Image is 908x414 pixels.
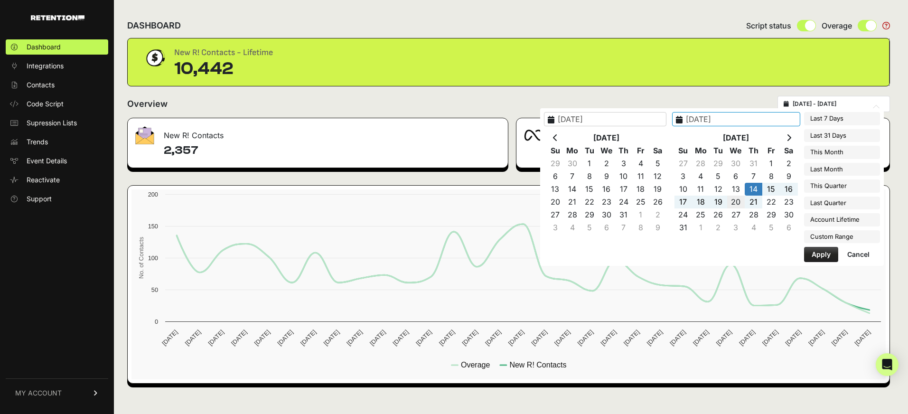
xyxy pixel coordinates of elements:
th: Sa [649,144,666,157]
td: 8 [762,170,780,183]
td: 24 [674,208,692,221]
td: 20 [727,196,745,208]
td: 19 [649,183,666,196]
span: Supression Lists [27,118,77,128]
text: [DATE] [230,329,248,347]
text: [DATE] [160,329,179,347]
td: 1 [692,221,710,234]
td: 7 [615,221,632,234]
li: Last 7 Days [804,112,880,125]
td: 1 [581,157,598,170]
td: 25 [632,196,649,208]
td: 29 [710,157,727,170]
td: 4 [745,221,762,234]
td: 27 [674,157,692,170]
text: [DATE] [853,329,872,347]
text: New R! Contacts [509,361,566,369]
text: [DATE] [206,329,225,347]
h2: Overview [127,97,168,111]
td: 5 [649,157,666,170]
td: 4 [564,221,581,234]
td: 28 [745,208,762,221]
td: 22 [762,196,780,208]
text: [DATE] [253,329,271,347]
h4: 2,357 [164,143,500,158]
text: [DATE] [345,329,364,347]
text: [DATE] [830,329,849,347]
text: [DATE] [392,329,410,347]
td: 30 [564,157,581,170]
text: [DATE] [368,329,387,347]
th: Th [745,144,762,157]
td: 16 [780,183,797,196]
td: 2 [710,221,727,234]
text: [DATE] [646,329,664,347]
td: 3 [615,157,632,170]
a: Dashboard [6,39,108,55]
text: [DATE] [715,329,733,347]
td: 31 [674,221,692,234]
th: Su [674,144,692,157]
text: [DATE] [299,329,318,347]
text: 100 [148,254,158,262]
a: Trends [6,134,108,150]
td: 9 [598,170,615,183]
img: dollar-coin-05c43ed7efb7bc0c12610022525b4bbbb207c7efeef5aecc26f025e68dcafac9.png [143,46,167,70]
li: This Month [804,146,880,159]
span: Integrations [27,61,64,71]
td: 13 [547,183,564,196]
span: Support [27,194,52,204]
td: 15 [581,183,598,196]
a: Event Details [6,153,108,169]
th: Fr [762,144,780,157]
a: Supression Lists [6,115,108,131]
td: 6 [727,170,745,183]
td: 7 [745,170,762,183]
text: [DATE] [668,329,687,347]
span: Trends [27,137,48,147]
td: 21 [745,196,762,208]
td: 12 [710,183,727,196]
text: [DATE] [761,329,779,347]
th: Su [547,144,564,157]
td: 14 [564,183,581,196]
span: Script status [746,20,791,31]
td: 31 [745,157,762,170]
text: No. of Contacts [138,237,145,279]
th: We [727,144,745,157]
td: 10 [615,170,632,183]
text: [DATE] [414,329,433,347]
td: 8 [581,170,598,183]
td: 5 [710,170,727,183]
a: MY ACCOUNT [6,378,108,407]
text: [DATE] [507,329,525,347]
td: 23 [598,196,615,208]
a: Support [6,191,108,207]
li: Last Month [804,163,880,176]
text: [DATE] [276,329,294,347]
div: 10,442 [174,59,273,78]
td: 19 [710,196,727,208]
text: [DATE] [622,329,641,347]
td: 6 [780,221,797,234]
td: 8 [632,221,649,234]
td: 4 [692,170,710,183]
td: 2 [649,208,666,221]
td: 30 [598,208,615,221]
td: 27 [727,208,745,221]
span: Event Details [27,156,67,166]
td: 23 [780,196,797,208]
td: 3 [547,221,564,234]
td: 22 [581,196,598,208]
li: Custom Range [804,230,880,244]
td: 4 [632,157,649,170]
th: Sa [780,144,797,157]
text: [DATE] [692,329,710,347]
td: 6 [598,221,615,234]
td: 13 [727,183,745,196]
span: Code Script [27,99,64,109]
td: 26 [710,208,727,221]
div: Open Intercom Messenger [876,353,899,376]
text: Overage [461,361,490,369]
td: 11 [632,170,649,183]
